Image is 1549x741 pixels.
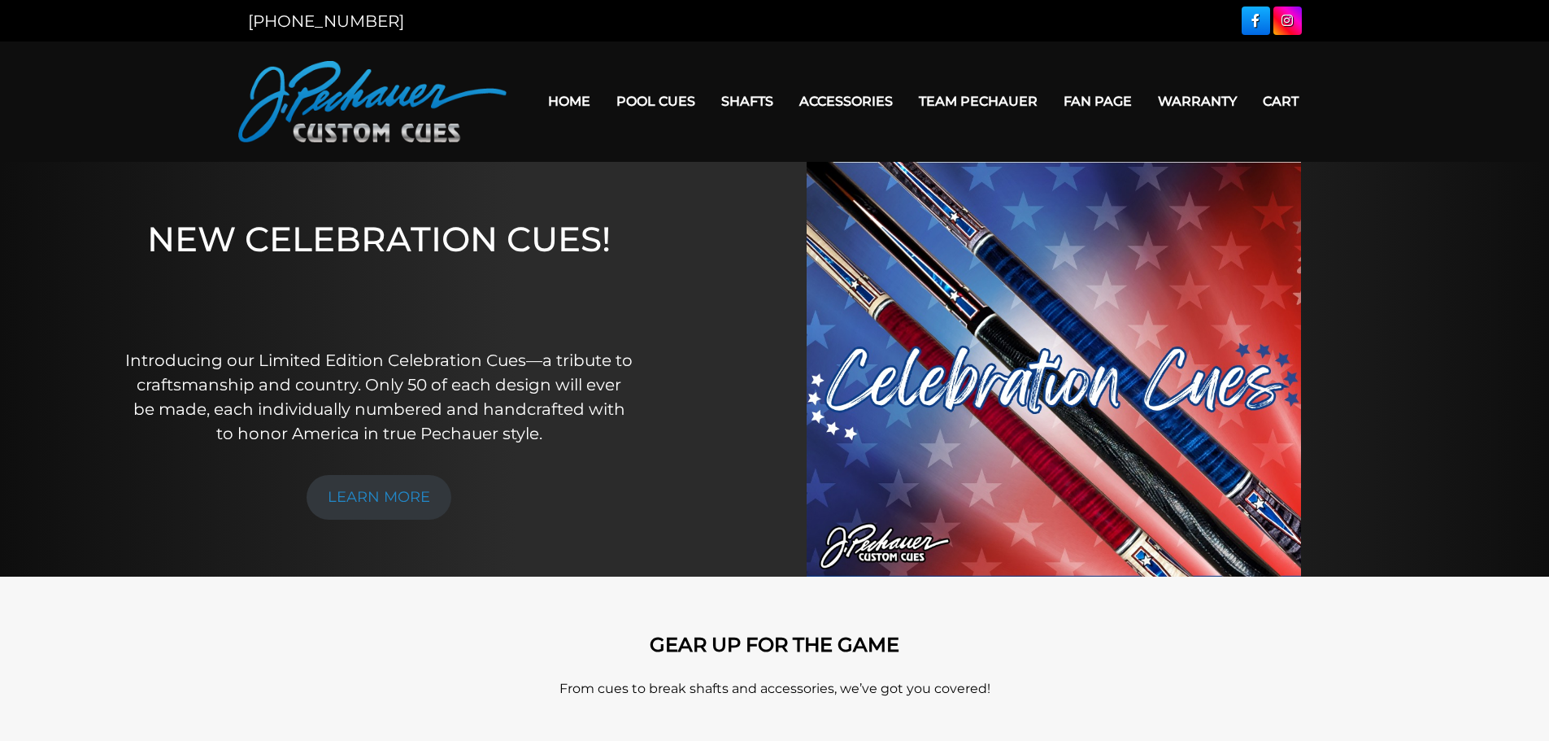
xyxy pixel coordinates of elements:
a: LEARN MORE [307,475,451,520]
a: Pool Cues [603,81,708,122]
a: Accessories [786,81,906,122]
strong: GEAR UP FOR THE GAME [650,633,899,656]
a: [PHONE_NUMBER] [248,11,404,31]
a: Shafts [708,81,786,122]
p: From cues to break shafts and accessories, we’ve got you covered! [311,679,1238,699]
a: Team Pechauer [906,81,1051,122]
h1: NEW CELEBRATION CUES! [124,219,634,325]
a: Home [535,81,603,122]
p: Introducing our Limited Edition Celebration Cues—a tribute to craftsmanship and country. Only 50 ... [124,348,634,446]
img: Pechauer Custom Cues [238,61,507,142]
a: Warranty [1145,81,1250,122]
a: Cart [1250,81,1312,122]
a: Fan Page [1051,81,1145,122]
